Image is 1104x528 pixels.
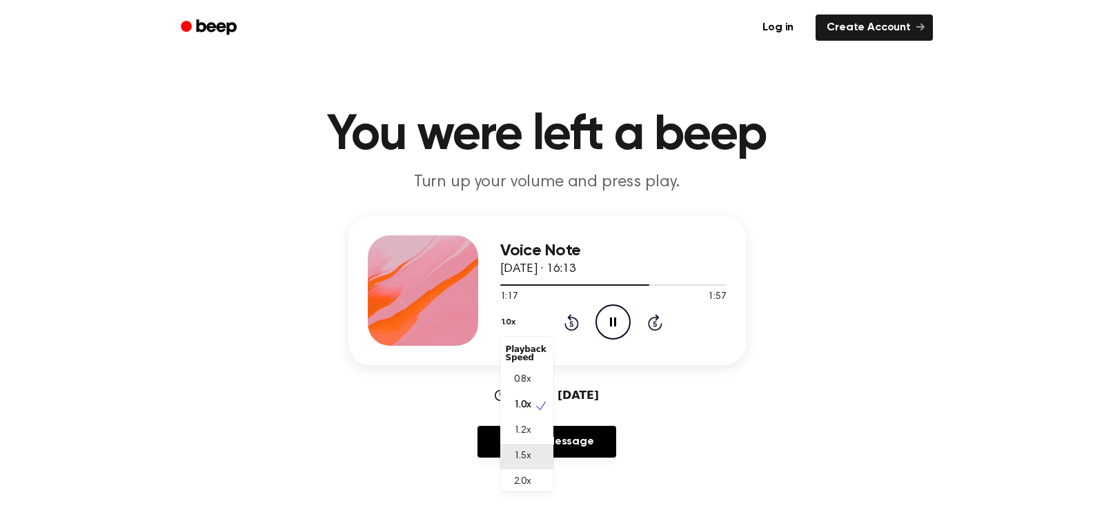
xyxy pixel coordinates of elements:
span: 0.8x [514,373,531,387]
span: 1.2x [514,424,531,438]
span: 2.0x [514,475,531,489]
span: 1.0x [514,398,531,413]
div: 1.0x [500,337,553,491]
button: 1.0x [500,311,521,334]
span: 1.5x [514,449,531,464]
div: Playback Speed [500,340,553,367]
